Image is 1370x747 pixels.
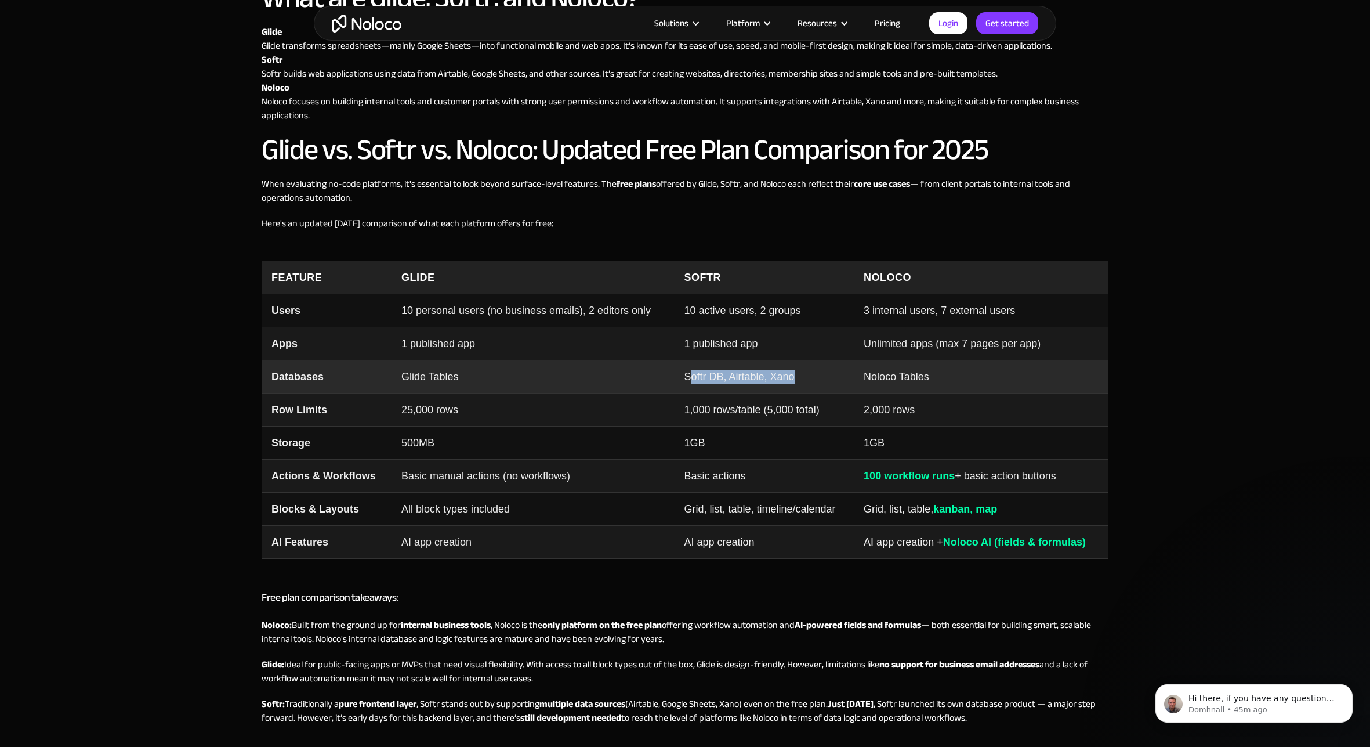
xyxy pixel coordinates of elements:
a: Softr‍ [262,51,282,68]
th: Softr [675,261,854,294]
strong: free plans [617,175,656,193]
td: Basic actions [675,460,854,493]
strong: pure frontend layer [339,695,416,713]
a: Login [929,12,967,34]
strong: Softr ‍ [262,51,282,68]
td: 3 internal users, 7 external users [854,294,1108,327]
strong: Users [271,305,300,316]
h3: Free plan comparison takeaways: [262,589,1108,607]
th: Glide [392,261,675,294]
td: 1GB [675,427,854,460]
div: Platform [712,16,783,31]
strong: Databases [271,371,324,382]
td: Basic manual actions (no workflows) [392,460,675,493]
span: kanban, map [933,503,997,515]
td: 2,000 rows [854,394,1108,427]
td: All block types included [392,493,675,526]
td: 1,000 rows/table (5,000 total) [675,394,854,427]
strong: Apps [271,338,298,349]
a: Get started [976,12,1038,34]
td: Grid, list, table, [854,493,1108,526]
td: 25,000 rows [392,394,675,427]
span: Noloco AI (fields & formulas) [943,536,1086,548]
td: Glide Tables [392,360,675,394]
strong: Row Limits [271,404,327,416]
strong: Noloco: [262,616,292,634]
p: When evaluating no-code platforms, it's essential to look beyond surface-level features. The offe... [262,177,1108,205]
a: home [332,15,401,33]
td: 1 published app [392,327,675,360]
strong: multiple data sources [539,695,625,713]
td: AI app creation [675,526,854,559]
td: Unlimited apps (max 7 pages per app) [854,327,1108,360]
strong: only platform on the free plan [542,616,662,634]
strong: Storage [271,437,310,449]
div: Platform [726,16,760,31]
strong: Actions & Workflows [271,470,376,482]
strong: Softr: [262,695,285,713]
a: Noloco‍ [262,79,289,96]
td: AI app creation [392,526,675,559]
strong: internal business tools [401,616,491,634]
td: + basic action buttons [854,460,1108,493]
div: Solutions [640,16,712,31]
th: Feature [262,261,392,294]
h2: Glide vs. Softr vs. Noloco: Updated Free Plan Comparison for 2025 [262,134,1108,165]
td: 1 published app [675,327,854,360]
td: AI app creation + [854,526,1108,559]
strong: AI-powered fields and formulas [795,616,921,634]
strong: Just [DATE] [828,695,874,713]
td: Grid, list, table, timeline/calendar [675,493,854,526]
td: 1GB [854,427,1108,460]
td: 10 personal users (no business emails), 2 editors only [392,294,675,327]
div: Resources [798,16,837,31]
strong: AI Features [271,536,328,548]
iframe: Intercom notifications message [1138,660,1370,741]
td: Noloco Tables [854,360,1108,394]
td: Softr DB, Airtable, Xano [675,360,854,394]
div: Solutions [654,16,688,31]
strong: core use cases [854,175,910,193]
strong: Blocks & Layouts [271,503,359,515]
th: Noloco [854,261,1108,294]
td: 10 active users, 2 groups [675,294,854,327]
span: 100 workflow runs [864,470,955,482]
div: Resources [783,16,860,31]
p: Here's an updated [DATE] comparison of what each platform offers for free: [262,216,1108,230]
a: Pricing [860,16,915,31]
p: ‍ Built from the ground up for , Noloco is the offering workflow automation and — both essential ... [262,618,1108,646]
p: Traditionally a , Softr stands out by supporting (Airtable, Google Sheets, Xano) even on the free... [262,697,1108,725]
strong: Glide: [262,656,284,673]
td: 500MB [392,427,675,460]
strong: still development needed [520,709,621,727]
p: Glide transforms spreadsheets—mainly Google Sheets—into functional mobile and web apps. It’s know... [262,25,1108,122]
p: Ideal for public-facing apps or MVPs that need visual flexibility. With access to all block types... [262,658,1108,685]
strong: no support for business email addresses [879,656,1039,673]
strong: Noloco ‍ [262,79,289,96]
